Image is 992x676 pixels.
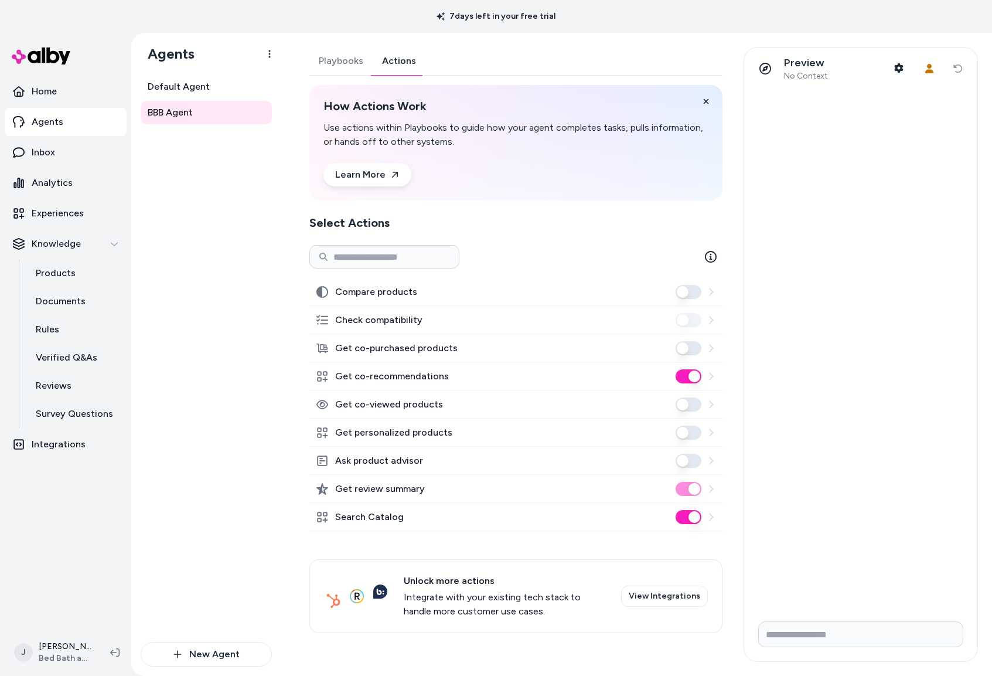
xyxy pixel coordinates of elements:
p: Products [36,266,76,280]
a: View Integrations [621,586,708,607]
p: [PERSON_NAME] [39,641,91,653]
h1: Agents [138,45,195,63]
span: Bed Bath and Beyond [39,653,91,664]
a: BBB Agent [141,101,272,124]
a: Reviews [24,372,127,400]
span: BBB Agent [148,106,193,120]
a: Experiences [5,199,127,227]
p: Survey Questions [36,407,113,421]
label: Check compatibility [335,313,422,327]
p: Rules [36,322,59,337]
h2: How Actions Work [323,99,708,114]
a: Products [24,259,127,287]
label: Search Catalog [335,510,404,524]
p: Integrations [32,437,86,451]
button: Knowledge [5,230,127,258]
p: Inbox [32,145,55,159]
p: 7 days left in your free trial [429,11,563,22]
a: Inbox [5,138,127,167]
p: Experiences [32,206,84,220]
span: Default Agent [148,80,210,94]
p: Home [32,84,57,98]
label: Get personalized products [335,426,452,440]
a: Survey Questions [24,400,127,428]
a: Default Agent [141,75,272,98]
a: Home [5,77,127,106]
label: Get review summary [335,482,425,496]
a: Analytics [5,169,127,197]
p: Reviews [36,379,71,393]
span: No Context [784,71,828,81]
button: Playbooks [309,47,373,75]
label: Ask product advisor [335,454,423,468]
a: Agents [5,108,127,136]
a: Verified Q&As [24,344,127,372]
label: Get co-viewed products [335,398,443,412]
img: alby Logo [12,47,70,64]
input: Write your prompt here [758,621,963,647]
h2: Select Actions [309,215,722,231]
span: Integrate with your existing tech stack to handle more customer use cases. [404,590,607,619]
p: Verified Q&As [36,351,97,365]
p: Documents [36,294,86,308]
a: Rules [24,315,127,344]
a: Learn More [323,163,411,186]
button: New Agent [141,642,272,667]
label: Get co-recommendations [335,369,449,383]
p: Analytics [32,176,73,190]
p: Agents [32,115,63,129]
p: Use actions within Playbooks to guide how your agent completes tasks, pulls information, or hands... [323,121,708,149]
p: Preview [784,56,828,70]
a: Integrations [5,430,127,458]
a: Documents [24,287,127,315]
label: Get co-purchased products [335,341,458,355]
button: Actions [373,47,425,75]
span: Unlock more actions [404,574,607,588]
p: Knowledge [32,237,81,251]
button: J[PERSON_NAME]Bed Bath and Beyond [7,634,101,671]
span: J [14,643,33,662]
label: Compare products [335,285,417,299]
